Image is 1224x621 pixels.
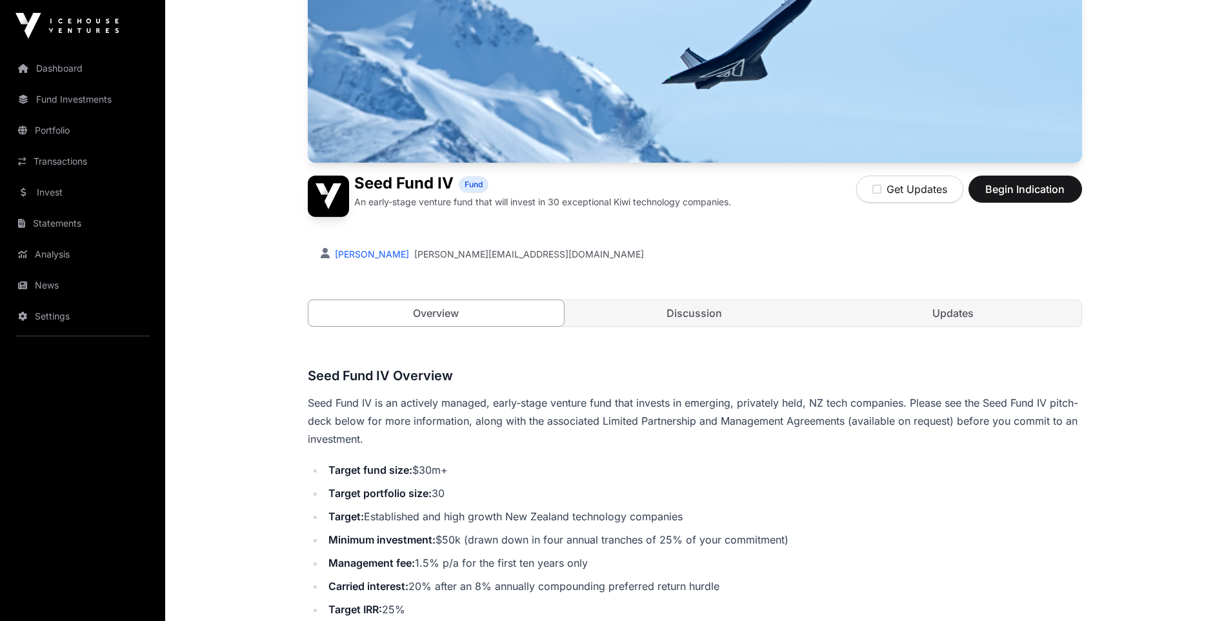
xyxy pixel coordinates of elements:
a: [PERSON_NAME][EMAIL_ADDRESS][DOMAIN_NAME] [414,248,644,261]
p: An early-stage venture fund that will invest in 30 exceptional Kiwi technology companies. [354,196,731,209]
a: Updates [825,300,1081,326]
a: Portfolio [10,116,155,145]
li: 25% [325,600,1082,618]
li: $50k (drawn down in four annual tranches of 25% of your commitment) [325,531,1082,549]
a: Settings [10,302,155,331]
a: Invest [10,178,155,207]
strong: Target: [328,510,364,523]
img: Icehouse Ventures Logo [15,13,119,39]
a: Overview [308,300,565,327]
h3: Seed Fund IV Overview [308,365,1082,386]
li: 1.5% p/a for the first ten years only [325,554,1082,572]
a: News [10,271,155,300]
span: Fund [465,179,483,190]
strong: Management fee: [328,556,415,569]
strong: Carried interest: [328,580,408,593]
li: 30 [325,484,1082,502]
a: Dashboard [10,54,155,83]
li: Established and high growth New Zealand technology companies [325,507,1082,525]
img: Seed Fund IV [308,176,349,217]
p: Seed Fund IV is an actively managed, early-stage venture fund that invests in emerging, privately... [308,394,1082,448]
a: Analysis [10,240,155,269]
strong: Target fund size: [328,463,412,476]
span: Begin Indication [985,181,1066,197]
a: Fund Investments [10,85,155,114]
a: [PERSON_NAME] [332,249,409,260]
a: Statements [10,209,155,238]
li: $30m+ [325,461,1082,479]
nav: Tabs [308,300,1081,326]
button: Get Updates [856,176,963,203]
strong: Minimum investment: [328,533,436,546]
a: Begin Indication [968,188,1082,201]
button: Begin Indication [968,176,1082,203]
iframe: Chat Widget [1159,559,1224,621]
a: Transactions [10,147,155,176]
strong: Target IRR: [328,603,382,616]
h1: Seed Fund IV [354,176,454,193]
li: 20% after an 8% annually compounding preferred return hurdle [325,577,1082,595]
a: Discussion [567,300,823,326]
strong: Target portfolio size: [328,487,432,500]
